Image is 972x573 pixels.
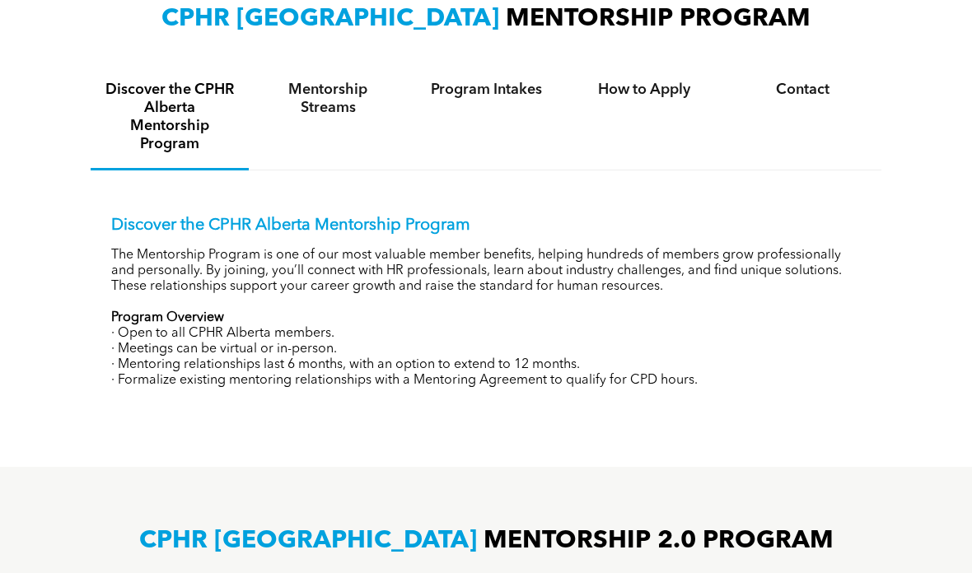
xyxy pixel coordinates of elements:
[580,81,708,99] h4: How to Apply
[111,373,861,389] p: · Formalize existing mentoring relationships with a Mentoring Agreement to qualify for CPD hours.
[111,216,861,235] p: Discover the CPHR Alberta Mentorship Program
[111,357,861,373] p: · Mentoring relationships last 6 months, with an option to extend to 12 months.
[111,342,861,357] p: · Meetings can be virtual or in-person.
[264,81,392,117] h4: Mentorship Streams
[161,7,499,31] span: CPHR [GEOGRAPHIC_DATA]
[738,81,867,99] h4: Contact
[111,326,861,342] p: · Open to all CPHR Alberta members.
[506,7,811,31] span: MENTORSHIP PROGRAM
[484,529,834,553] span: MENTORSHIP 2.0 PROGRAM
[111,248,861,295] p: The Mentorship Program is one of our most valuable member benefits, helping hundreds of members g...
[422,81,550,99] h4: Program Intakes
[105,81,234,153] h4: Discover the CPHR Alberta Mentorship Program
[139,529,477,553] span: CPHR [GEOGRAPHIC_DATA]
[111,311,224,324] strong: Program Overview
